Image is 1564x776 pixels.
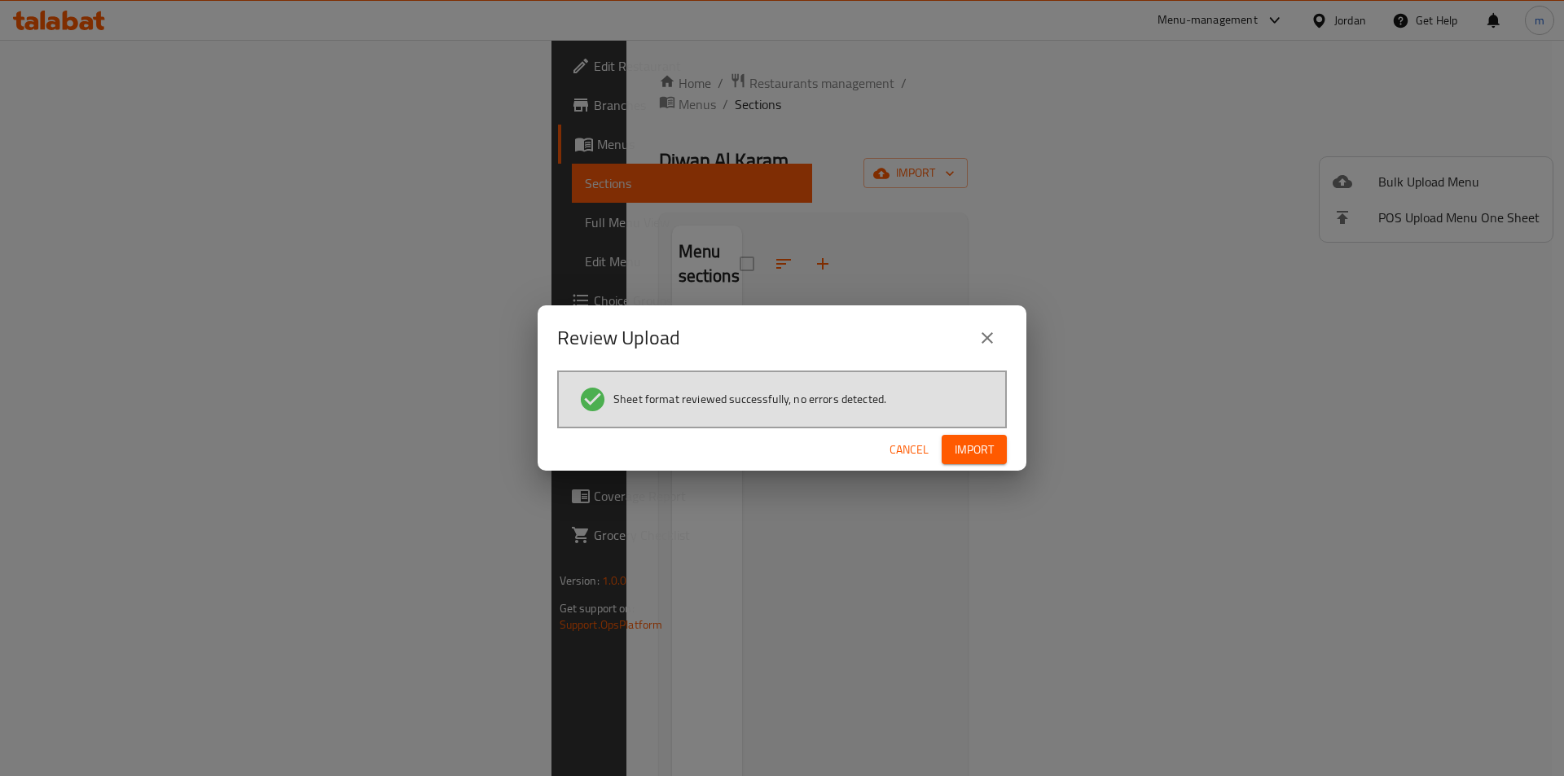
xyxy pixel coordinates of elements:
[968,318,1007,357] button: close
[890,440,929,460] span: Cancel
[942,435,1007,465] button: Import
[883,435,935,465] button: Cancel
[613,391,886,407] span: Sheet format reviewed successfully, no errors detected.
[557,325,680,351] h2: Review Upload
[955,440,994,460] span: Import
